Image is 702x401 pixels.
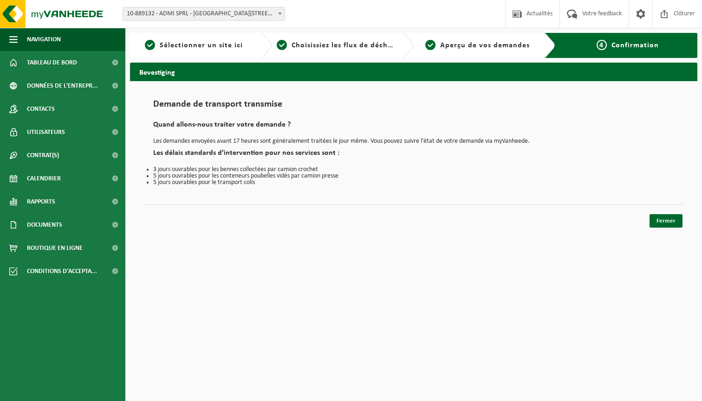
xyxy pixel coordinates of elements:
[27,97,55,121] span: Contacts
[277,40,287,50] span: 2
[597,40,607,50] span: 4
[153,173,674,179] li: 5 jours ouvrables pour les conteneurs poubelles vidés par camion presse
[130,63,697,81] h2: Bevestiging
[418,40,537,51] a: 3Aperçu de vos demandes
[153,121,674,134] h2: Quand allons-nous traiter votre demande ?
[5,381,155,401] iframe: chat widget
[153,179,674,186] li: 5 jours ouvrables pour le transport colis
[27,190,55,213] span: Rapports
[611,42,659,49] span: Confirmation
[27,144,59,167] span: Contrat(s)
[425,40,435,50] span: 3
[27,236,83,260] span: Boutique en ligne
[145,40,155,50] span: 1
[135,40,253,51] a: 1Sélectionner un site ici
[27,167,61,190] span: Calendrier
[27,51,77,74] span: Tableau de bord
[277,40,396,51] a: 2Choisissiez les flux de déchets et récipients
[650,214,682,228] a: Fermer
[27,74,98,97] span: Données de l'entrepr...
[153,166,674,173] li: 3 jours ouvrables pour les bennes collectées par camion crochet
[123,7,285,21] span: 10-889132 - ADMI SPRL - 7971 BASÈCLES, RUE DE QUEVAUCAMPS 59
[292,42,446,49] span: Choisissiez les flux de déchets et récipients
[27,28,61,51] span: Navigation
[153,138,674,145] p: Les demandes envoyées avant 17 heures sont généralement traitées le jour même. Vous pouvez suivre...
[160,42,243,49] span: Sélectionner un site ici
[440,42,530,49] span: Aperçu de vos demandes
[153,149,674,162] h2: Les délais standards d’intervention pour nos services sont :
[123,7,285,20] span: 10-889132 - ADMI SPRL - 7971 BASÈCLES, RUE DE QUEVAUCAMPS 59
[27,121,65,144] span: Utilisateurs
[27,213,62,236] span: Documents
[153,100,674,114] h1: Demande de transport transmise
[27,260,97,283] span: Conditions d'accepta...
